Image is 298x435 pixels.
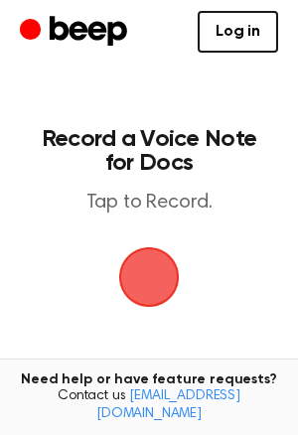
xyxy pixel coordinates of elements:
[20,13,132,52] a: Beep
[96,389,240,421] a: [EMAIL_ADDRESS][DOMAIN_NAME]
[12,388,286,423] span: Contact us
[36,191,262,216] p: Tap to Record.
[198,11,278,53] a: Log in
[119,247,179,307] img: Beep Logo
[36,127,262,175] h1: Record a Voice Note for Docs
